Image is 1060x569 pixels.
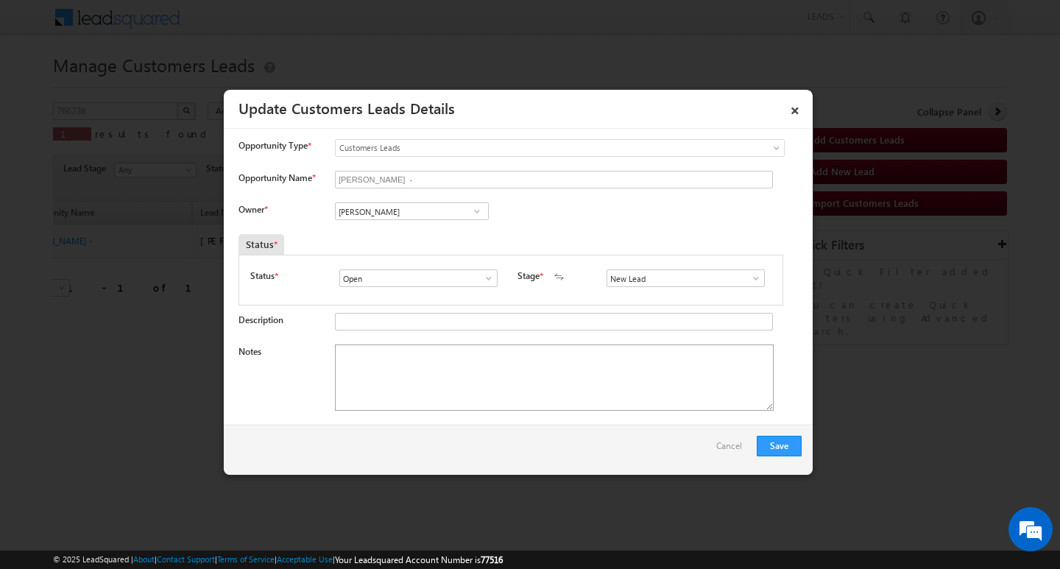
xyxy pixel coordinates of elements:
a: Cancel [716,436,749,464]
a: Terms of Service [217,554,275,564]
a: × [782,95,808,121]
label: Status [250,269,275,283]
div: Status [239,234,284,255]
label: Stage [517,269,540,283]
input: Type to Search [335,202,489,220]
a: Customers Leads [335,139,785,157]
a: About [133,554,155,564]
label: Owner [239,204,267,215]
label: Description [239,314,283,325]
a: Acceptable Use [277,554,333,564]
span: 77516 [481,554,503,565]
a: Contact Support [157,554,215,564]
input: Type to Search [339,269,498,287]
span: Your Leadsquared Account Number is [335,554,503,565]
label: Notes [239,346,261,357]
img: d_60004797649_company_0_60004797649 [25,77,62,96]
label: Opportunity Name [239,172,315,183]
span: Opportunity Type [239,139,308,152]
a: Update Customers Leads Details [239,97,455,118]
div: Chat with us now [77,77,247,96]
span: © 2025 LeadSquared | | | | | [53,553,503,567]
em: Start Chat [200,453,267,473]
button: Save [757,436,802,456]
span: Customers Leads [336,141,724,155]
a: Show All Items [476,271,494,286]
input: Type to Search [607,269,765,287]
a: Show All Items [467,204,486,219]
a: Show All Items [743,271,761,286]
div: Minimize live chat window [241,7,277,43]
textarea: Type your message and hit 'Enter' [19,136,269,441]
